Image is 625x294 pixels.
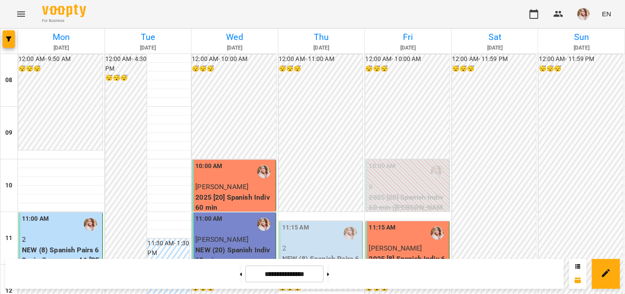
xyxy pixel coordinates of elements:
[602,9,611,18] span: EN
[257,165,270,178] img: Добровінська Анастасія Андріївна (і)
[22,245,101,276] p: NEW (8) Spanish Pairs 60 min (Іспанська А1 [PERSON_NAME] група)
[366,30,450,44] h6: Fri
[84,218,97,231] img: Добровінська Анастасія Андріївна (і)
[195,161,222,171] label: 10:00 AM
[106,30,190,44] h6: Tue
[5,181,12,190] h6: 10
[105,54,147,73] h6: 12:00 AM - 4:30 PM
[539,30,623,44] h6: Sun
[5,233,12,243] h6: 11
[369,192,447,223] p: 2025 [20] Spanish Indiv 60 min ([PERSON_NAME])
[5,128,12,138] h6: 09
[280,30,363,44] h6: Thu
[280,44,363,52] h6: [DATE]
[11,4,32,25] button: Menu
[18,64,103,74] h6: 😴😴😴
[282,243,361,254] p: 2
[365,64,449,74] h6: 😴😴😴
[5,75,12,85] h6: 08
[577,8,589,20] img: cd58824c68fe8f7eba89630c982c9fb7.jpeg
[195,235,248,244] span: [PERSON_NAME]
[18,54,103,64] h6: 12:00 AM - 9:50 AM
[598,6,614,22] button: EN
[539,64,623,74] h6: 😴😴😴
[195,183,248,191] span: [PERSON_NAME]
[369,223,395,233] label: 11:15 AM
[431,226,444,240] img: Добровінська Анастасія Андріївна (і)
[192,64,276,74] h6: 😴😴😴
[539,44,623,52] h6: [DATE]
[22,214,49,224] label: 11:00 AM
[195,245,274,265] p: NEW (20) Spanish Indiv 60 min
[282,223,309,233] label: 11:15 AM
[369,244,422,252] span: [PERSON_NAME]
[279,54,363,64] h6: 12:00 AM - 11:00 AM
[365,54,449,64] h6: 12:00 AM - 10:00 AM
[147,239,189,258] h6: 11:30 AM - 1:30 PM
[279,64,363,74] h6: 😴😴😴
[106,44,190,52] h6: [DATE]
[195,214,222,224] label: 11:00 AM
[42,18,86,24] span: For Business
[193,44,277,52] h6: [DATE]
[22,234,101,245] p: 2
[105,73,147,83] h6: 😴😴😴
[453,30,537,44] h6: Sat
[192,54,276,64] h6: 12:00 AM - 10:00 AM
[42,4,86,17] img: Voopty Logo
[431,165,444,178] img: Добровінська Анастасія Андріївна (і)
[539,54,623,64] h6: 12:00 AM - 11:59 PM
[452,54,536,64] h6: 12:00 AM - 11:59 PM
[453,44,537,52] h6: [DATE]
[19,30,103,44] h6: Mon
[452,64,536,74] h6: 😴😴😴
[195,192,274,213] p: 2025 [20] Spanish Indiv 60 min
[366,44,450,52] h6: [DATE]
[369,182,447,192] p: 0
[344,226,357,240] img: Добровінська Анастасія Андріївна (і)
[19,44,103,52] h6: [DATE]
[193,30,277,44] h6: Wed
[369,161,395,171] label: 10:00 AM
[257,218,270,231] img: Добровінська Анастасія Андріївна (і)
